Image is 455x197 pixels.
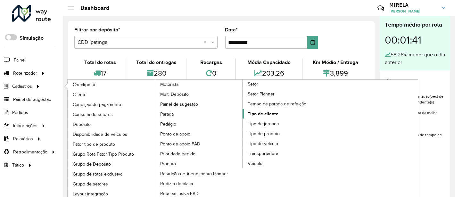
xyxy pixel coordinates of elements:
[243,119,330,128] a: Tipo de jornada
[68,90,155,99] a: Cliente
[389,2,437,8] h3: MIRELA
[160,170,228,177] span: Restrição de Atendimento Planner
[243,99,330,109] a: Tempo de parada de refeição
[73,111,113,118] span: Consulta de setores
[155,99,243,109] a: Painel de sugestão
[248,101,306,107] span: Tempo de parada de refeição
[248,81,258,87] span: Setor
[160,111,174,118] span: Parada
[248,120,279,127] span: Tipo de jornada
[73,81,95,88] span: Checkpoint
[385,51,445,66] div: 58,26% menor que o dia anterior
[248,111,278,117] span: Tipo de cliente
[68,139,155,149] a: Fator tipo de produto
[20,34,44,42] label: Simulação
[248,140,278,147] span: Tipo de veículo
[243,139,330,148] a: Tipo de veículo
[160,91,189,98] span: Multi Depósito
[73,161,111,168] span: Grupo de Depósito
[128,66,185,80] div: 280
[160,131,190,137] span: Ponto de apoio
[305,66,367,80] div: 3,899
[68,110,155,119] a: Consulta de setores
[155,139,243,149] a: Ponto de apoio FAD
[13,135,33,142] span: Relatórios
[237,59,301,66] div: Média Capacidade
[13,70,37,77] span: Roteirizador
[155,149,243,159] a: Prioridade pedido
[73,181,108,187] span: Grupo de setores
[155,129,243,139] a: Ponto de apoio
[76,59,124,66] div: Total de rotas
[385,77,445,86] h4: Alertas
[160,121,176,127] span: Pedágio
[243,89,330,99] a: Setor Planner
[68,80,155,89] a: Checkpoint
[73,121,91,128] span: Depósito
[374,1,388,15] a: Contato Rápido
[155,109,243,119] a: Parada
[12,109,28,116] span: Pedidos
[160,180,193,187] span: Rodízio de placa
[68,149,155,159] a: Grupo Rota Fator Tipo Produto
[128,59,185,66] div: Total de entregas
[204,38,210,46] span: Clear all
[160,151,195,157] span: Prioridade pedido
[385,29,445,51] div: 00:01:41
[73,91,87,98] span: Cliente
[155,119,243,129] a: Pedágio
[155,169,243,178] a: Restrição de Atendimento Planner
[248,160,262,167] span: Veículo
[189,66,234,80] div: 0
[160,101,198,108] span: Painel de sugestão
[73,171,122,177] span: Grupo de rotas exclusiva
[243,129,330,138] a: Tipo de produto
[305,59,367,66] div: Km Médio / Entrega
[160,190,199,197] span: Rota exclusiva FAD
[389,8,437,14] span: [PERSON_NAME]
[160,81,178,88] span: Motorista
[74,26,120,34] label: Filtrar por depósito
[155,89,243,99] a: Multi Depósito
[13,96,51,103] span: Painel de Sugestão
[13,149,47,155] span: Retroalimentação
[189,59,234,66] div: Recargas
[12,162,24,168] span: Tático
[73,141,115,148] span: Fator tipo de produto
[248,130,280,137] span: Tipo de produto
[155,179,243,188] a: Rodízio de placa
[76,66,124,80] div: 17
[160,160,176,167] span: Produto
[12,83,32,90] span: Cadastros
[385,21,445,29] div: Tempo médio por rota
[73,151,134,158] span: Grupo Rota Fator Tipo Produto
[74,4,110,12] h2: Dashboard
[68,129,155,139] a: Disponibilidade de veículos
[160,141,200,147] span: Ponto de apoio FAD
[225,26,238,34] label: Data
[248,91,275,97] span: Setor Planner
[237,66,301,80] div: 203,26
[68,100,155,109] a: Condição de pagamento
[243,149,330,158] a: Transportadora
[14,57,26,63] span: Painel
[68,159,155,169] a: Grupo de Depósito
[68,169,155,179] a: Grupo de rotas exclusiva
[73,131,127,138] span: Disponibilidade de veículos
[243,159,330,168] a: Veículo
[68,179,155,189] a: Grupo de setores
[243,109,330,119] a: Tipo de cliente
[307,36,318,49] button: Choose Date
[73,101,121,108] span: Condição de pagamento
[68,119,155,129] a: Depósito
[155,159,243,168] a: Produto
[13,122,37,129] span: Importações
[248,150,278,157] span: Transportadora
